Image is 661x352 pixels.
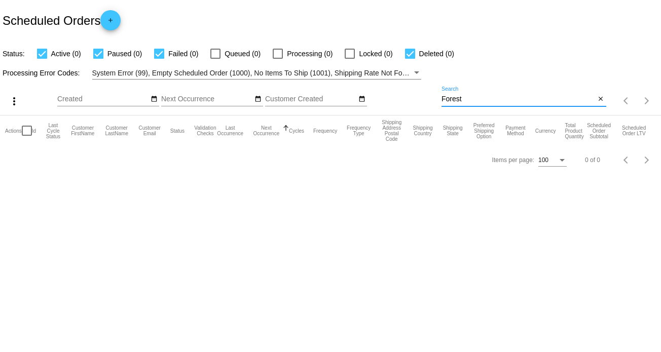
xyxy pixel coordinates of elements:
[616,150,637,170] button: Previous page
[3,10,121,30] h2: Scheduled Orders
[287,48,333,60] span: Processing (0)
[225,48,261,60] span: Queued (0)
[359,48,392,60] span: Locked (0)
[45,123,61,139] button: Change sorting for LastProcessingCycleId
[51,48,81,60] span: Active (0)
[161,95,252,103] input: Next Occurrence
[597,95,604,103] mat-icon: close
[637,150,657,170] button: Next page
[104,125,129,136] button: Change sorting for CustomerLastName
[492,157,534,164] div: Items per page:
[57,95,149,103] input: Created
[419,48,454,60] span: Deleted (0)
[442,95,596,103] input: Search
[596,94,606,105] button: Clear
[380,120,403,142] button: Change sorting for ShippingPostcode
[358,95,365,103] mat-icon: date_range
[565,115,585,146] mat-header-cell: Total Product Quantity
[3,69,80,77] span: Processing Error Codes:
[8,95,20,107] mat-icon: more_vert
[70,125,95,136] button: Change sorting for CustomerFirstName
[313,128,337,134] button: Change sorting for Frequency
[472,123,496,139] button: Change sorting for PreferredShippingOption
[443,125,463,136] button: Change sorting for ShippingState
[538,157,567,164] mat-select: Items per page:
[107,48,142,60] span: Paused (0)
[538,157,548,164] span: 100
[586,123,612,139] button: Change sorting for Subtotal
[168,48,198,60] span: Failed (0)
[5,115,22,146] mat-header-cell: Actions
[104,17,117,29] mat-icon: add
[254,95,262,103] mat-icon: date_range
[151,95,158,103] mat-icon: date_range
[412,125,433,136] button: Change sorting for ShippingCountry
[585,157,600,164] div: 0 of 0
[289,128,304,134] button: Change sorting for Cycles
[138,125,161,136] button: Change sorting for CustomerEmail
[92,67,422,80] mat-select: Filter by Processing Error Codes
[265,95,356,103] input: Customer Created
[505,125,526,136] button: Change sorting for PaymentMethod.Type
[616,91,637,111] button: Previous page
[253,125,280,136] button: Change sorting for NextOccurrenceUtc
[637,91,657,111] button: Next page
[535,128,556,134] button: Change sorting for CurrencyIso
[170,128,185,134] button: Change sorting for Status
[346,125,371,136] button: Change sorting for FrequencyType
[3,50,25,58] span: Status:
[217,125,244,136] button: Change sorting for LastOccurrenceUtc
[194,115,217,146] mat-header-cell: Validation Checks
[32,128,36,134] button: Change sorting for Id
[621,125,646,136] button: Change sorting for LifetimeValue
